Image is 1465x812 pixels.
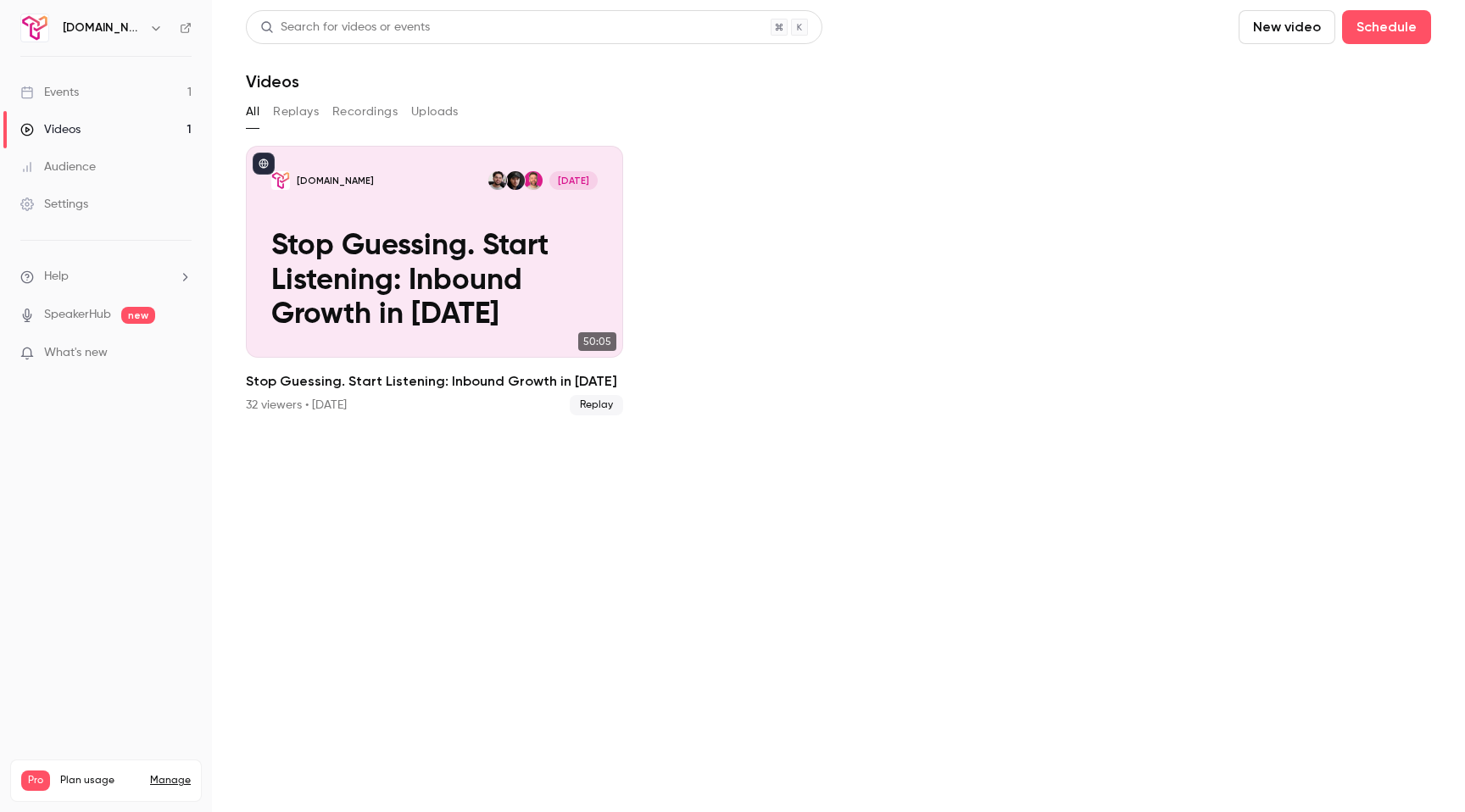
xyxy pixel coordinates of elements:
[332,98,398,125] button: Recordings
[20,268,192,286] li: help-dropdown-opener
[246,146,623,415] li: Stop Guessing. Start Listening: Inbound Growth in 2026
[20,159,96,175] div: Audience
[1239,10,1335,44] button: New video
[411,98,459,125] button: Uploads
[20,121,81,138] div: Videos
[246,71,299,92] h1: Videos
[20,84,79,101] div: Events
[246,146,1431,415] ul: Videos
[570,395,623,415] span: Replay
[271,230,598,332] p: Stop Guessing. Start Listening: Inbound Growth in [DATE]
[260,19,430,36] div: Search for videos or events
[44,344,108,362] span: What's new
[21,14,48,42] img: Trigify.io
[150,774,191,787] a: Manage
[21,770,50,791] span: Pro
[578,332,616,351] span: 50:05
[1342,10,1431,44] button: Schedule
[297,175,374,187] p: [DOMAIN_NAME]
[60,774,140,787] span: Plan usage
[549,171,597,190] span: [DATE]
[253,153,275,175] button: published
[246,397,347,414] div: 32 viewers • [DATE]
[524,171,543,190] img: Hugo MiIllington-Drake
[246,146,623,415] a: Stop Guessing. Start Listening: Inbound Growth in 2026[DOMAIN_NAME]Hugo MiIllington-DrakeMax Mitc...
[271,171,290,190] img: Stop Guessing. Start Listening: Inbound Growth in 2026
[44,268,69,286] span: Help
[20,196,88,213] div: Settings
[506,171,525,190] img: Max Mitcham
[246,10,1431,802] section: Videos
[44,306,111,324] a: SpeakerHub
[273,98,319,125] button: Replays
[121,307,155,324] span: new
[246,98,259,125] button: All
[63,19,142,36] h6: [DOMAIN_NAME]
[246,371,623,392] h2: Stop Guessing. Start Listening: Inbound Growth in [DATE]
[488,171,507,190] img: Piers Montgomery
